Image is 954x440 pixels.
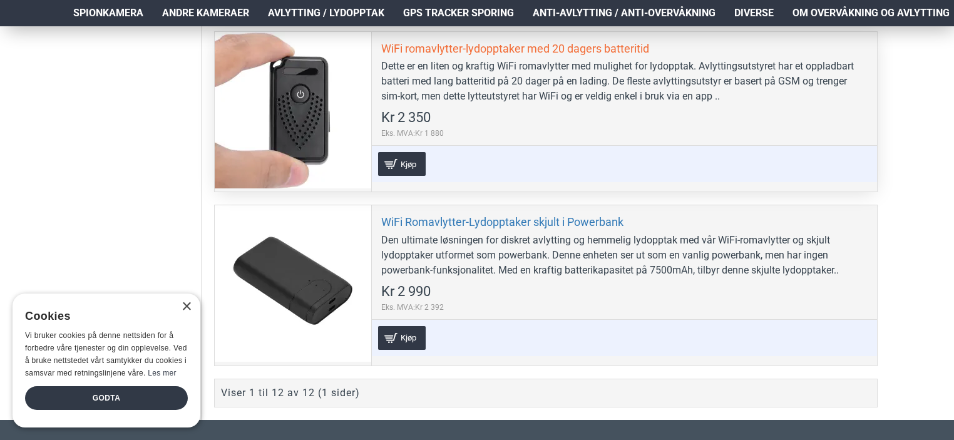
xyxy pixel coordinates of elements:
[25,303,180,330] div: Cookies
[268,6,384,21] span: Avlytting / Lydopptak
[215,32,371,188] a: WiFi romavlytter-lydopptaker med 20 dagers batteritid WiFi romavlytter-lydopptaker med 20 dagers ...
[381,302,444,313] span: Eks. MVA:Kr 2 392
[148,369,176,377] a: Les mer, opens a new window
[381,215,623,229] a: WiFi Romavlytter-Lydopptaker skjult i Powerbank
[381,41,649,56] a: WiFi romavlytter-lydopptaker med 20 dagers batteritid
[734,6,774,21] span: Diverse
[182,302,191,312] div: Close
[381,128,444,139] span: Eks. MVA:Kr 1 880
[25,386,188,410] div: Godta
[381,59,868,104] div: Dette er en liten og kraftig WiFi romavlytter med mulighet for lydopptak. Avlyttingsutstyret har ...
[162,6,249,21] span: Andre kameraer
[215,205,371,362] a: WiFi Romavlytter-Lydopptaker skjult i Powerbank WiFi Romavlytter-Lydopptaker skjult i Powerbank
[533,6,715,21] span: Anti-avlytting / Anti-overvåkning
[792,6,950,21] span: Om overvåkning og avlytting
[381,285,431,299] span: Kr 2 990
[381,111,431,125] span: Kr 2 350
[25,331,187,377] span: Vi bruker cookies på denne nettsiden for å forbedre våre tjenester og din opplevelse. Ved å bruke...
[221,386,360,401] div: Viser 1 til 12 av 12 (1 sider)
[397,334,419,342] span: Kjøp
[381,233,868,278] div: Den ultimate løsningen for diskret avlytting og hemmelig lydopptak med vår WiFi-romavlytter og sk...
[73,6,143,21] span: Spionkamera
[403,6,514,21] span: GPS Tracker Sporing
[397,160,419,168] span: Kjøp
